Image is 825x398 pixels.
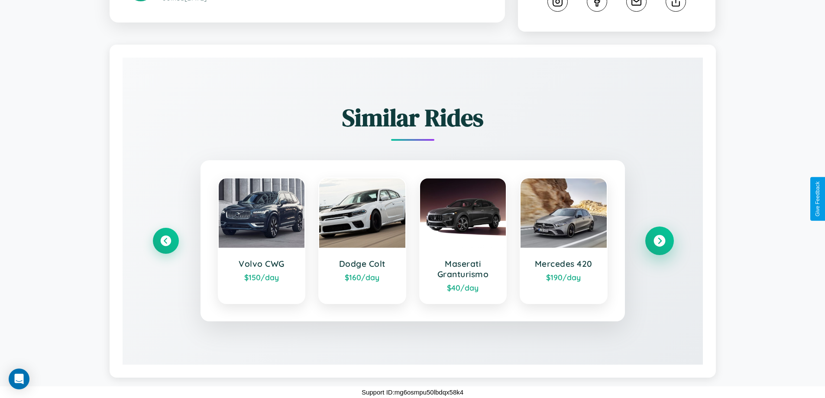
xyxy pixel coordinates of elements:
[328,272,397,282] div: $ 160 /day
[328,259,397,269] h3: Dodge Colt
[529,259,598,269] h3: Mercedes 420
[318,178,406,304] a: Dodge Colt$160/day
[429,283,498,292] div: $ 40 /day
[227,259,296,269] h3: Volvo CWG
[153,101,673,134] h2: Similar Rides
[429,259,498,279] h3: Maserati Granturismo
[815,181,821,217] div: Give Feedback
[362,386,463,398] p: Support ID: mg6osmpu50lbdqx58k4
[218,178,306,304] a: Volvo CWG$150/day
[529,272,598,282] div: $ 190 /day
[9,369,29,389] div: Open Intercom Messenger
[520,178,608,304] a: Mercedes 420$190/day
[227,272,296,282] div: $ 150 /day
[419,178,507,304] a: Maserati Granturismo$40/day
